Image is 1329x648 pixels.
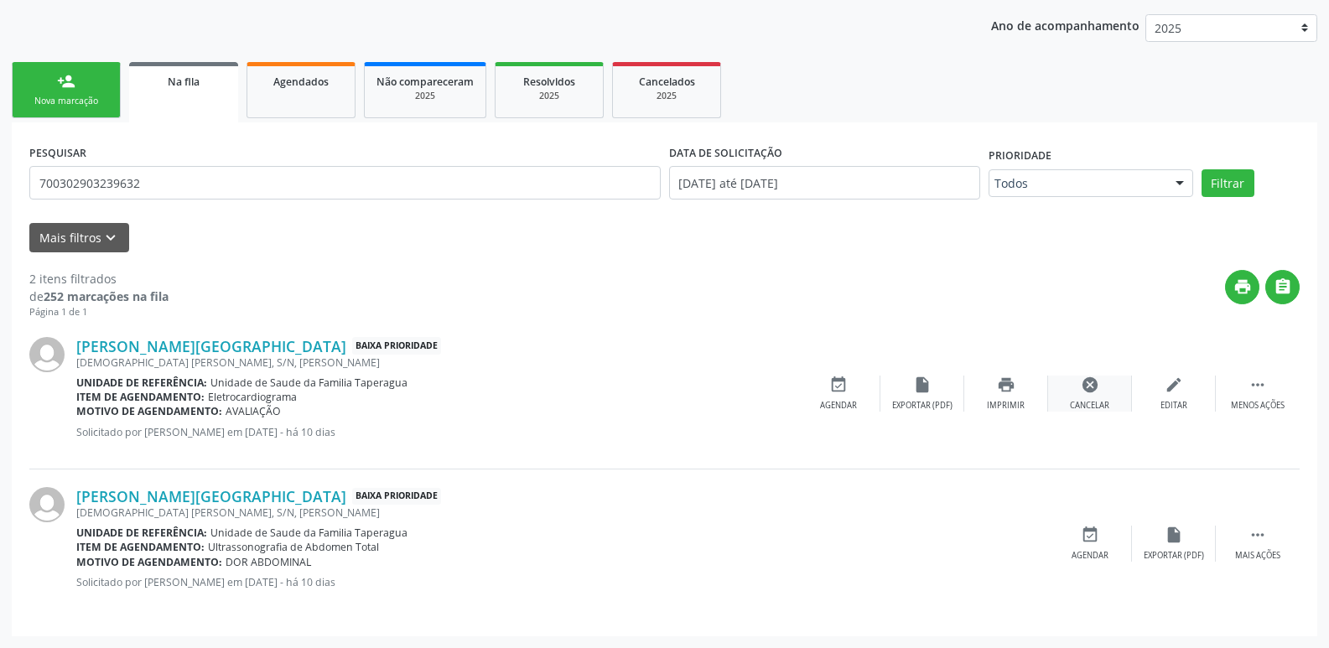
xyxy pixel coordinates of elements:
div: Exportar (PDF) [1144,550,1204,562]
i: print [1233,277,1252,296]
div: 2025 [625,90,709,102]
i:  [1249,376,1267,394]
span: Não compareceram [376,75,474,89]
div: Página 1 de 1 [29,305,169,319]
span: Unidade de Saude da Familia Taperagua [210,526,408,540]
b: Motivo de agendamento: [76,555,222,569]
label: DATA DE SOLICITAÇÃO [669,140,782,166]
label: Prioridade [989,143,1051,169]
span: Ultrassonografia de Abdomen Total [208,540,379,554]
div: Mais ações [1235,550,1280,562]
i: insert_drive_file [1165,526,1183,544]
i: keyboard_arrow_down [101,229,120,247]
button: print [1225,270,1259,304]
a: [PERSON_NAME][GEOGRAPHIC_DATA] [76,337,346,355]
span: Resolvidos [523,75,575,89]
b: Unidade de referência: [76,526,207,540]
b: Item de agendamento: [76,390,205,404]
b: Motivo de agendamento: [76,404,222,418]
div: [DEMOGRAPHIC_DATA] [PERSON_NAME], S/N, [PERSON_NAME] [76,355,797,370]
p: Solicitado por [PERSON_NAME] em [DATE] - há 10 dias [76,575,1048,589]
div: Agendar [1072,550,1108,562]
i: cancel [1081,376,1099,394]
span: Agendados [273,75,329,89]
p: Solicitado por [PERSON_NAME] em [DATE] - há 10 dias [76,425,797,439]
div: Agendar [820,400,857,412]
i:  [1249,526,1267,544]
div: Exportar (PDF) [892,400,953,412]
input: Selecione um intervalo [669,166,980,200]
label: PESQUISAR [29,140,86,166]
div: 2 itens filtrados [29,270,169,288]
img: img [29,337,65,372]
span: Baixa Prioridade [352,488,441,505]
span: Eletrocardiograma [208,390,297,404]
div: [DEMOGRAPHIC_DATA] [PERSON_NAME], S/N, [PERSON_NAME] [76,505,1048,520]
button: Filtrar [1202,169,1254,198]
input: Nome, CNS [29,166,661,200]
button: Mais filtroskeyboard_arrow_down [29,223,129,252]
div: person_add [57,72,75,91]
div: Nova marcação [24,95,108,107]
span: Cancelados [639,75,695,89]
i: event_available [829,376,848,394]
span: Todos [994,175,1159,192]
b: Item de agendamento: [76,540,205,554]
div: 2025 [507,90,591,102]
span: Na fila [168,75,200,89]
i: edit [1165,376,1183,394]
i:  [1274,277,1292,296]
i: event_available [1081,526,1099,544]
div: de [29,288,169,305]
img: img [29,487,65,522]
p: Ano de acompanhamento [991,14,1140,35]
a: [PERSON_NAME][GEOGRAPHIC_DATA] [76,487,346,505]
div: Menos ações [1231,400,1285,412]
span: Unidade de Saude da Familia Taperagua [210,376,408,390]
div: 2025 [376,90,474,102]
span: DOR ABDOMINAL [226,555,311,569]
div: Cancelar [1070,400,1109,412]
span: AVALIAÇÃO [226,404,281,418]
b: Unidade de referência: [76,376,207,390]
strong: 252 marcações na fila [44,288,169,304]
i: print [997,376,1015,394]
span: Baixa Prioridade [352,337,441,355]
div: Editar [1160,400,1187,412]
div: Imprimir [987,400,1025,412]
i: insert_drive_file [913,376,932,394]
button:  [1265,270,1300,304]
